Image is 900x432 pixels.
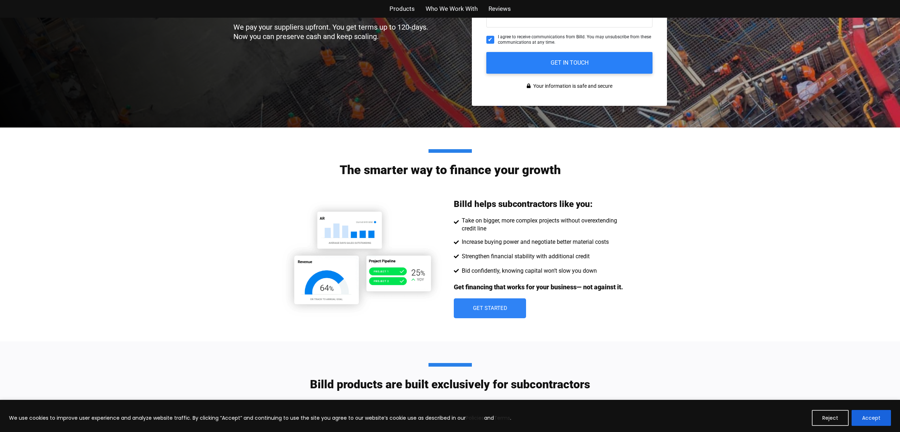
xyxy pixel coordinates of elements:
[486,36,494,44] input: I agree to receive communications from Billd. You may unsubscribe from these communications at an...
[454,298,526,318] a: Get Started
[389,4,415,14] a: Products
[454,199,593,209] h3: Billd helps subcontractors like you:
[494,414,510,422] a: Terms
[233,363,667,391] h2: Billd products are built exclusively for subcontractors
[466,414,484,422] a: Policies
[233,22,443,41] p: We pay your suppliers upfront. You get terms up to 120-days. Now you can preserve cash and keep s...
[488,4,511,14] a: Reviews
[486,52,653,74] input: GET IN TOUCH
[454,283,623,291] p: Get financing that works for your business— not against it.
[460,252,590,260] span: Strengthen financial stability with additional credit
[426,4,478,14] a: Who We Work With
[812,410,849,426] button: Reject
[460,267,597,275] span: Bid confidently, knowing capital won’t slow you down
[460,238,609,246] span: Increase buying power and negotiate better material costs
[473,306,507,311] span: Get Started
[9,414,511,422] p: We use cookies to improve user experience and analyze website traffic. By clicking “Accept” and c...
[233,149,667,176] h2: The smarter way to finance your growth
[460,217,627,233] span: Take on bigger, more complex projects without overextending credit line
[531,81,612,91] span: Your information is safe and secure
[498,34,653,45] span: I agree to receive communications from Billd. You may unsubscribe from these communications at an...
[852,410,891,426] button: Accept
